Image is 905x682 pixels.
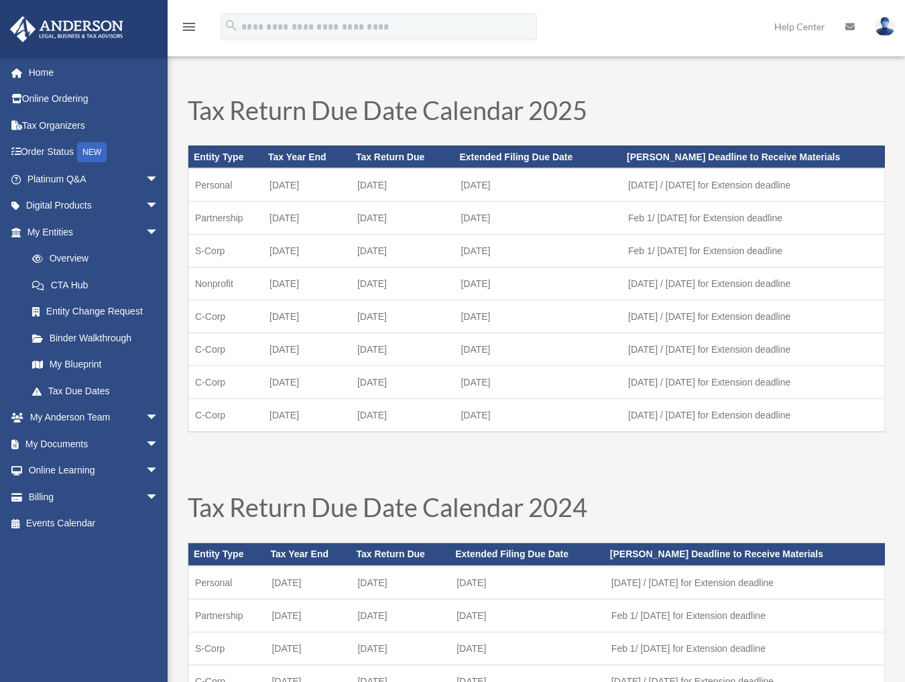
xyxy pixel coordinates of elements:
td: [DATE] [351,168,455,202]
td: Nonprofit [188,268,263,300]
td: Partnership [188,202,263,235]
td: [DATE] / [DATE] for Extension deadline [621,168,884,202]
a: Events Calendar [9,510,179,537]
td: [DATE] [454,300,621,333]
td: [DATE] [265,632,351,665]
a: CTA Hub [19,272,179,298]
td: [DATE] [263,300,351,333]
td: [DATE] / [DATE] for Extension deadline [621,268,884,300]
a: Billingarrow_drop_down [9,484,179,510]
td: [DATE] / [DATE] for Extension deadline [621,333,884,366]
span: arrow_drop_down [145,457,172,485]
td: Partnership [188,600,265,632]
td: [DATE] [454,366,621,399]
span: arrow_drop_down [145,219,172,246]
td: [DATE] [351,202,455,235]
td: [DATE] [351,300,455,333]
img: User Pic [875,17,895,36]
span: arrow_drop_down [145,166,172,193]
a: Online Ordering [9,86,179,113]
td: [DATE] [351,366,455,399]
th: Entity Type [188,543,265,566]
h1: Tax Return Due Date Calendar 2024 [188,494,885,526]
h1: Tax Return Due Date Calendar 2025 [188,97,885,129]
td: [DATE] [351,268,455,300]
td: C-Corp [188,300,263,333]
td: Feb 1/ [DATE] for Extension deadline [605,632,885,665]
td: [DATE] [450,566,605,600]
span: arrow_drop_down [145,192,172,220]
td: C-Corp [188,366,263,399]
span: arrow_drop_down [145,404,172,432]
td: [DATE] [454,202,621,235]
a: Entity Change Request [19,298,179,325]
td: [DATE] [263,202,351,235]
td: C-Corp [188,399,263,433]
div: NEW [77,142,107,162]
td: Personal [188,168,263,202]
th: Entity Type [188,146,263,168]
a: My Anderson Teamarrow_drop_down [9,404,179,431]
a: menu [181,23,197,35]
td: [DATE] / [DATE] for Extension deadline [605,566,885,600]
a: My Documentsarrow_drop_down [9,431,179,457]
td: [DATE] [265,566,351,600]
td: [DATE] [263,168,351,202]
td: [DATE] [454,168,621,202]
td: [DATE] [450,600,605,632]
td: [DATE] [351,399,455,433]
td: [DATE] [454,333,621,366]
td: [DATE] [351,333,455,366]
th: Extended Filing Due Date [454,146,621,168]
a: My Blueprint [19,351,179,378]
a: Overview [19,245,179,272]
i: menu [181,19,197,35]
td: [DATE] [265,600,351,632]
i: search [224,18,239,33]
span: arrow_drop_down [145,431,172,458]
td: Feb 1/ [DATE] for Extension deadline [605,600,885,632]
td: S-Corp [188,632,265,665]
td: [DATE] [454,268,621,300]
th: [PERSON_NAME] Deadline to Receive Materials [605,543,885,566]
th: [PERSON_NAME] Deadline to Receive Materials [621,146,884,168]
td: [DATE] [351,566,450,600]
td: [DATE] [263,399,351,433]
a: Binder Walkthrough [19,325,179,351]
a: Order StatusNEW [9,139,179,166]
td: [DATE] [351,632,450,665]
td: [DATE] [263,268,351,300]
a: My Entitiesarrow_drop_down [9,219,179,245]
td: [DATE] [351,235,455,268]
img: Anderson Advisors Platinum Portal [6,16,127,42]
a: Tax Due Dates [19,378,172,404]
th: Tax Year End [265,543,351,566]
a: Tax Organizers [9,112,179,139]
a: Digital Productsarrow_drop_down [9,192,179,219]
th: Tax Year End [263,146,351,168]
td: [DATE] / [DATE] for Extension deadline [621,366,884,399]
td: [DATE] [454,235,621,268]
td: C-Corp [188,333,263,366]
td: [DATE] [351,600,450,632]
th: Tax Return Due [351,543,450,566]
td: S-Corp [188,235,263,268]
td: Feb 1/ [DATE] for Extension deadline [621,235,884,268]
td: Personal [188,566,265,600]
td: [DATE] / [DATE] for Extension deadline [621,300,884,333]
span: arrow_drop_down [145,484,172,511]
th: Tax Return Due [351,146,455,168]
td: [DATE] [263,235,351,268]
a: Home [9,59,179,86]
a: Platinum Q&Aarrow_drop_down [9,166,179,192]
td: [DATE] [454,399,621,433]
td: [DATE] [263,366,351,399]
td: [DATE] [263,333,351,366]
td: [DATE] [450,632,605,665]
td: [DATE] / [DATE] for Extension deadline [621,399,884,433]
td: Feb 1/ [DATE] for Extension deadline [621,202,884,235]
a: Online Learningarrow_drop_down [9,457,179,484]
th: Extended Filing Due Date [450,543,605,566]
